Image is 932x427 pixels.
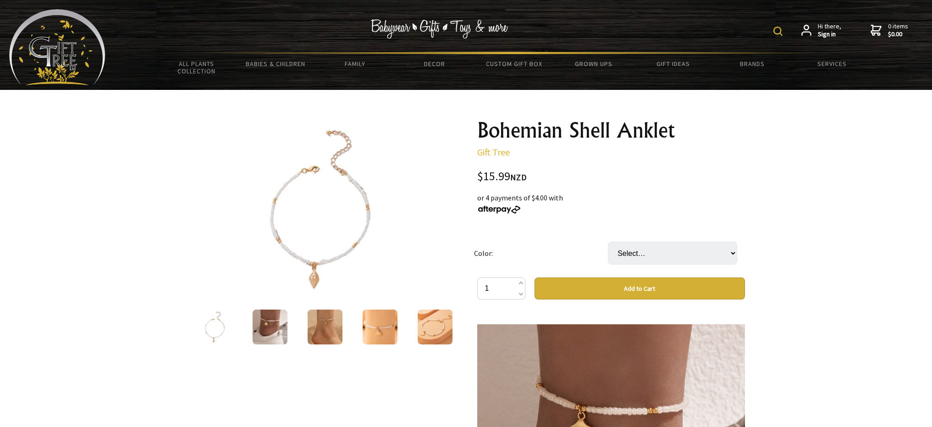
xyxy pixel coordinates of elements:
a: Services [792,54,871,73]
div: or 4 payments of $4.00 with [477,192,745,214]
strong: $0.00 [888,30,908,39]
img: Bohemian Shell Anklet [253,310,287,344]
span: NZD [510,172,527,183]
h1: Bohemian Shell Anklet [477,119,745,141]
img: product search [773,27,783,36]
a: Grown Ups [554,54,633,73]
a: All Plants Collection [157,54,236,81]
img: Bohemian Shell Anklet [363,310,397,344]
a: Decor [395,54,474,73]
img: Bohemian Shell Anklet [232,119,410,298]
img: Babywear - Gifts - Toys & more [371,19,508,39]
a: Custom Gift Box [474,54,554,73]
strong: Sign in [818,30,841,39]
a: Gift Ideas [633,54,712,73]
img: Bohemian Shell Anklet [308,310,342,344]
span: Hi there, [818,22,841,39]
td: Color: [474,229,608,277]
span: 0 items [888,22,908,39]
a: Brands [713,54,792,73]
button: Add to Cart [535,277,745,299]
a: Gift Tree [477,146,510,158]
a: Babies & Children [236,54,315,73]
a: Hi there,Sign in [801,22,841,39]
img: Babyware - Gifts - Toys and more... [9,9,105,85]
div: $15.99 [477,171,745,183]
a: 0 items$0.00 [871,22,908,39]
img: Bohemian Shell Anklet [418,310,452,344]
img: Afterpay [477,205,521,214]
a: Family [315,54,395,73]
img: Bohemian Shell Anklet [198,310,232,344]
